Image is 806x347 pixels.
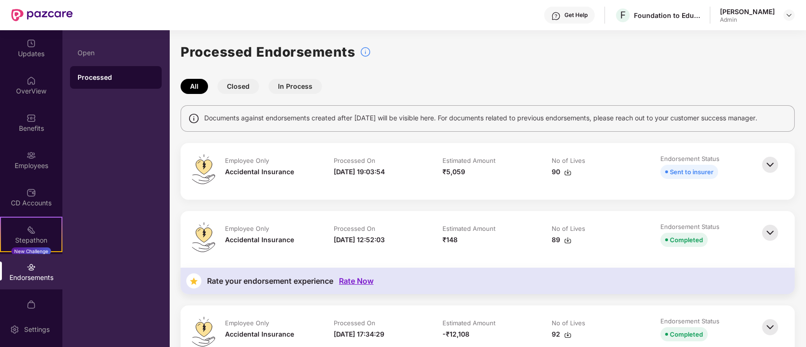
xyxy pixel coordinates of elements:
div: Completed [670,329,703,339]
div: Endorsement Status [660,317,719,325]
div: Foundation to Educate Girls Globally [634,11,700,20]
div: Open [78,49,154,57]
img: svg+xml;base64,PHN2ZyB4bWxucz0iaHR0cDovL3d3dy53My5vcmcvMjAwMC9zdmciIHdpZHRoPSIyMSIgaGVpZ2h0PSIyMC... [26,225,36,235]
div: No of Lives [552,224,585,233]
div: Settings [21,325,52,334]
div: 90 [552,167,572,177]
span: Documents against endorsements created after [DATE] will be visible here. For documents related t... [204,113,757,123]
img: svg+xml;base64,PHN2ZyBpZD0iSW5mb18tXzMyeDMyIiBkYXRhLW5hbWU9IkluZm8gLSAzMngzMiIgeG1sbnM9Imh0dHA6Ly... [360,46,371,58]
div: Estimated Amount [442,224,495,233]
div: Get Help [564,11,588,19]
img: svg+xml;base64,PHN2ZyB4bWxucz0iaHR0cDovL3d3dy53My5vcmcvMjAwMC9zdmciIHdpZHRoPSIzNyIgaGVpZ2h0PSIzNy... [186,273,201,288]
div: Accidental Insurance [225,167,294,177]
img: svg+xml;base64,PHN2ZyB4bWxucz0iaHR0cDovL3d3dy53My5vcmcvMjAwMC9zdmciIHdpZHRoPSI0OS4zMiIgaGVpZ2h0PS... [192,222,215,252]
div: No of Lives [552,156,585,165]
div: Estimated Amount [442,156,495,165]
div: Processed On [334,224,375,233]
div: Employee Only [225,224,269,233]
button: All [181,79,208,94]
button: In Process [269,79,322,94]
div: [DATE] 19:03:54 [334,167,385,177]
img: svg+xml;base64,PHN2ZyBpZD0iQmFjay0zMngzMiIgeG1sbnM9Imh0dHA6Ly93d3cudzMub3JnLzIwMDAvc3ZnIiB3aWR0aD... [760,317,780,338]
img: svg+xml;base64,PHN2ZyBpZD0iRG93bmxvYWQtMzJ4MzIiIHhtbG5zPSJodHRwOi8vd3d3LnczLm9yZy8yMDAwL3N2ZyIgd2... [564,237,572,244]
div: Admin [720,16,775,24]
img: svg+xml;base64,PHN2ZyBpZD0iQmVuZWZpdHMiIHhtbG5zPSJodHRwOi8vd3d3LnczLm9yZy8yMDAwL3N2ZyIgd2lkdGg9Ij... [26,113,36,123]
img: svg+xml;base64,PHN2ZyBpZD0iQmFjay0zMngzMiIgeG1sbnM9Imh0dHA6Ly93d3cudzMub3JnLzIwMDAvc3ZnIiB3aWR0aD... [760,222,780,243]
img: svg+xml;base64,PHN2ZyBpZD0iRG93bmxvYWQtMzJ4MzIiIHhtbG5zPSJodHRwOi8vd3d3LnczLm9yZy8yMDAwL3N2ZyIgd2... [564,169,572,176]
div: [DATE] 12:52:03 [334,235,385,245]
div: Stepathon [1,236,61,245]
div: New Challenge [11,247,51,255]
div: Accidental Insurance [225,329,294,339]
div: Employee Only [225,156,269,165]
div: 92 [552,329,572,339]
img: New Pazcare Logo [11,9,73,21]
div: -₹12,108 [442,329,469,339]
img: svg+xml;base64,PHN2ZyBpZD0iTXlfT3JkZXJzIiBkYXRhLW5hbWU9Ik15IE9yZGVycyIgeG1sbnM9Imh0dHA6Ly93d3cudz... [26,300,36,309]
div: [PERSON_NAME] [720,7,775,16]
div: Completed [670,235,703,245]
div: Rate Now [339,277,373,286]
img: svg+xml;base64,PHN2ZyBpZD0iRG93bmxvYWQtMzJ4MzIiIHhtbG5zPSJodHRwOi8vd3d3LnczLm9yZy8yMDAwL3N2ZyIgd2... [564,331,572,339]
div: Estimated Amount [442,319,495,327]
div: Accidental Insurance [225,235,294,245]
div: Sent to insurer [670,167,713,177]
h1: Processed Endorsements [181,42,355,62]
div: 89 [552,235,572,245]
div: Employee Only [225,319,269,327]
img: svg+xml;base64,PHN2ZyB4bWxucz0iaHR0cDovL3d3dy53My5vcmcvMjAwMC9zdmciIHdpZHRoPSI0OS4zMiIgaGVpZ2h0PS... [192,317,215,347]
img: svg+xml;base64,PHN2ZyBpZD0iQmFjay0zMngzMiIgeG1sbnM9Imh0dHA6Ly93d3cudzMub3JnLzIwMDAvc3ZnIiB3aWR0aD... [760,154,780,175]
div: Processed On [334,319,375,327]
div: Rate your endorsement experience [207,277,333,286]
button: Closed [217,79,259,94]
img: svg+xml;base64,PHN2ZyBpZD0iSW5mbyIgeG1sbnM9Imh0dHA6Ly93d3cudzMub3JnLzIwMDAvc3ZnIiB3aWR0aD0iMTQiIG... [188,113,199,124]
div: ₹5,059 [442,167,465,177]
img: svg+xml;base64,PHN2ZyBpZD0iSG9tZSIgeG1sbnM9Imh0dHA6Ly93d3cudzMub3JnLzIwMDAvc3ZnIiB3aWR0aD0iMjAiIG... [26,76,36,85]
img: svg+xml;base64,PHN2ZyBpZD0iRHJvcGRvd24tMzJ4MzIiIHhtbG5zPSJodHRwOi8vd3d3LnczLm9yZy8yMDAwL3N2ZyIgd2... [785,11,793,19]
div: Endorsement Status [660,154,719,163]
img: svg+xml;base64,PHN2ZyB4bWxucz0iaHR0cDovL3d3dy53My5vcmcvMjAwMC9zdmciIHdpZHRoPSI0OS4zMiIgaGVpZ2h0PS... [192,154,215,184]
div: No of Lives [552,319,585,327]
div: Endorsement Status [660,222,719,231]
div: [DATE] 17:34:29 [334,329,384,339]
img: svg+xml;base64,PHN2ZyBpZD0iRW1wbG95ZWVzIiB4bWxucz0iaHR0cDovL3d3dy53My5vcmcvMjAwMC9zdmciIHdpZHRoPS... [26,151,36,160]
img: svg+xml;base64,PHN2ZyBpZD0iVXBkYXRlZCIgeG1sbnM9Imh0dHA6Ly93d3cudzMub3JnLzIwMDAvc3ZnIiB3aWR0aD0iMj... [26,39,36,48]
div: Processed [78,73,154,82]
div: Processed On [334,156,375,165]
img: svg+xml;base64,PHN2ZyBpZD0iQ0RfQWNjb3VudHMiIGRhdGEtbmFtZT0iQ0QgQWNjb3VudHMiIHhtbG5zPSJodHRwOi8vd3... [26,188,36,197]
span: F [620,9,626,21]
div: ₹148 [442,235,458,245]
img: svg+xml;base64,PHN2ZyBpZD0iRW5kb3JzZW1lbnRzIiB4bWxucz0iaHR0cDovL3d3dy53My5vcmcvMjAwMC9zdmciIHdpZH... [26,262,36,272]
img: svg+xml;base64,PHN2ZyBpZD0iSGVscC0zMngzMiIgeG1sbnM9Imh0dHA6Ly93d3cudzMub3JnLzIwMDAvc3ZnIiB3aWR0aD... [551,11,561,21]
img: svg+xml;base64,PHN2ZyBpZD0iU2V0dGluZy0yMHgyMCIgeG1sbnM9Imh0dHA6Ly93d3cudzMub3JnLzIwMDAvc3ZnIiB3aW... [10,325,19,334]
